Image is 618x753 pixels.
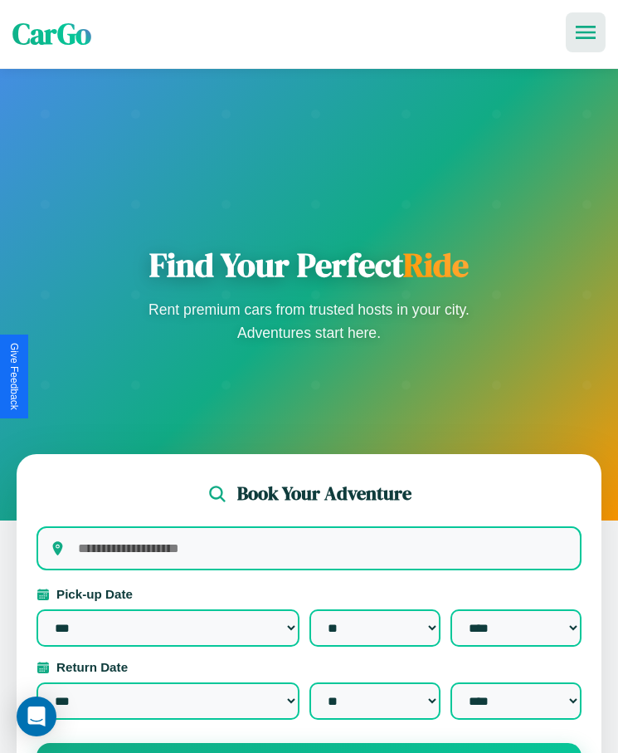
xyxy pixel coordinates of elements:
div: Open Intercom Messenger [17,697,56,736]
p: Rent premium cars from trusted hosts in your city. Adventures start here. [144,298,475,345]
label: Pick-up Date [36,587,582,601]
span: CarGo [12,14,91,54]
label: Return Date [36,660,582,674]
span: Ride [403,242,469,287]
h1: Find Your Perfect [144,245,475,285]
div: Give Feedback [8,343,20,410]
h2: Book Your Adventure [237,481,411,506]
